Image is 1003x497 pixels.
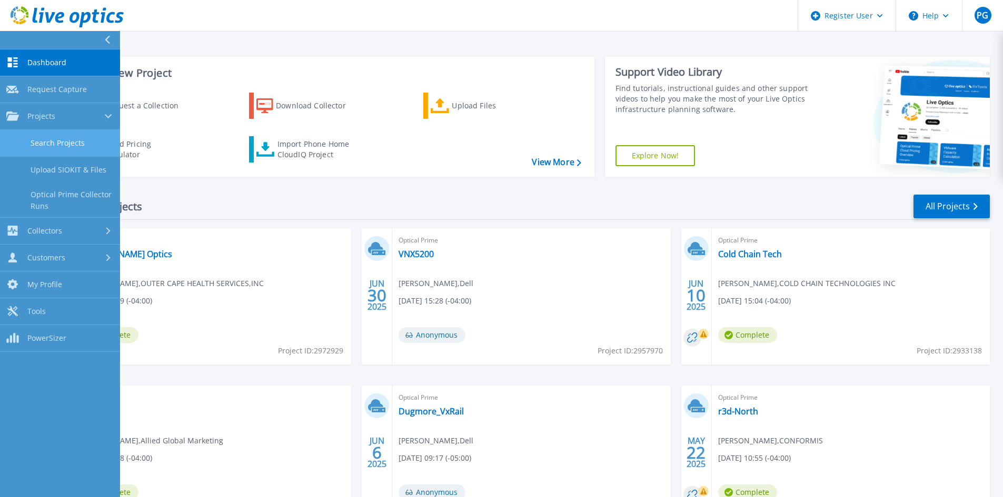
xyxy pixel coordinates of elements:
span: Optical Prime [80,235,345,246]
span: Project ID: 2972929 [278,345,343,357]
div: Find tutorials, instructional guides and other support videos to help you make the most of your L... [615,83,812,115]
span: Optical Prime [80,392,345,403]
h3: Start a New Project [75,67,581,79]
span: My Profile [27,280,62,289]
span: PowerSizer [27,333,66,343]
div: Download Collector [276,95,360,116]
span: [PERSON_NAME] , COLD CHAIN TECHNOLOGIES INC [718,278,896,289]
div: JUN 2025 [686,276,706,315]
a: VNX5200 [399,249,434,259]
a: All Projects [913,195,990,218]
span: [DATE] 09:17 (-05:00) [399,452,471,464]
span: PG [977,11,988,19]
span: Complete [718,327,777,343]
span: Optical Prime [399,392,664,403]
a: Download Collector [249,93,366,119]
span: [PERSON_NAME] , Dell [399,278,473,289]
a: Explore Now! [615,145,696,166]
a: Request a Collection [75,93,192,119]
span: Tools [27,307,46,316]
span: 10 [687,291,706,300]
span: [DATE] 10:55 (-04:00) [718,452,791,464]
span: Request Capture [27,85,87,94]
a: Cloud Pricing Calculator [75,136,192,163]
span: [PERSON_NAME] , Dell [399,435,473,447]
span: Project ID: 2957970 [598,345,663,357]
span: Optical Prime [399,235,664,246]
a: View More [532,157,581,167]
span: Anonymous [399,327,465,343]
div: Cloud Pricing Calculator [103,139,187,160]
span: 30 [368,291,386,300]
span: Project ID: 2933138 [917,345,982,357]
span: Optical Prime [718,235,984,246]
span: [DATE] 15:28 (-04:00) [399,295,471,307]
div: Import Phone Home CloudIQ Project [277,139,360,160]
span: Projects [27,111,55,121]
span: [PERSON_NAME] , Allied Global Marketing [80,435,223,447]
a: Dugmore_VxRail [399,406,464,417]
div: MAY 2025 [686,433,706,472]
div: JUN 2025 [367,276,387,315]
div: Request a Collection [105,95,189,116]
span: Dashboard [27,58,66,67]
a: Cold Chain Tech [718,249,782,259]
span: [DATE] 15:04 (-04:00) [718,295,791,307]
span: Customers [27,253,65,262]
span: [PERSON_NAME] , CONFORMIS [718,435,823,447]
span: 6 [372,448,382,457]
a: r3d-North [718,406,758,417]
span: Optical Prime [718,392,984,403]
a: [PERSON_NAME] Optics [80,249,172,259]
span: 22 [687,448,706,457]
span: Collectors [27,226,62,236]
div: Upload Files [452,95,536,116]
div: JUN 2025 [367,433,387,472]
span: [PERSON_NAME] , OUTER CAPE HEALTH SERVICES,INC [80,278,264,289]
div: Support Video Library [615,65,812,79]
a: Upload Files [423,93,541,119]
